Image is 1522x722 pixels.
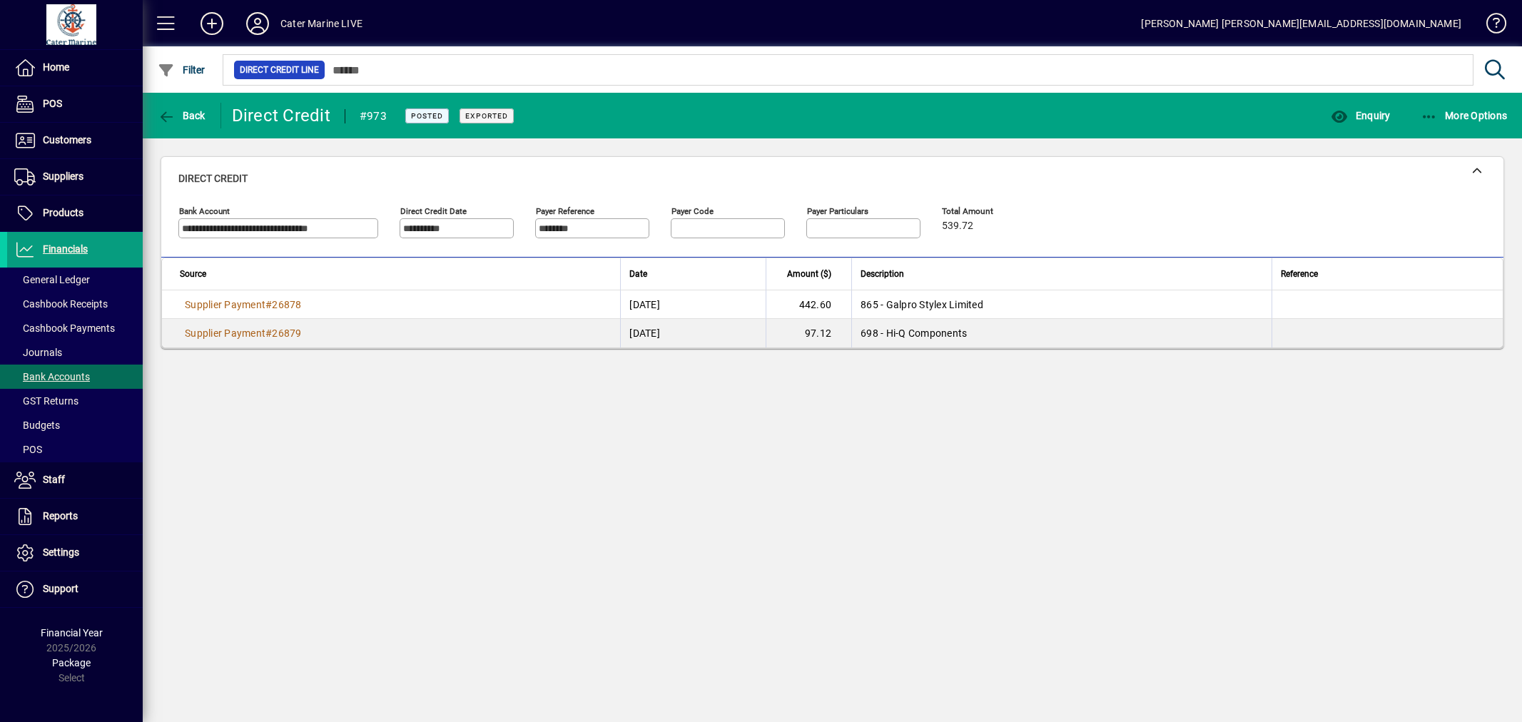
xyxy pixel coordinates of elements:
td: 442.60 [766,290,851,319]
span: Back [158,110,206,121]
span: POS [14,444,42,455]
span: Reports [43,510,78,522]
span: Exported [465,111,508,121]
span: Cashbook Payments [14,322,115,334]
span: 698 - Hi-Q Components [861,327,967,339]
mat-label: Payer Particulars [807,206,868,216]
app-page-header-button: Back [143,103,221,128]
span: General Ledger [14,274,90,285]
span: Budgets [14,420,60,431]
a: Knowledge Base [1476,3,1504,49]
span: 26878 [272,299,301,310]
span: Amount ($) [787,266,831,282]
a: Cashbook Receipts [7,292,143,316]
span: Settings [43,546,79,558]
span: 539.72 [942,220,973,232]
a: Suppliers [7,159,143,195]
mat-label: Bank Account [179,206,230,216]
span: Package [52,657,91,668]
button: Add [189,11,235,36]
button: Back [154,103,209,128]
span: Supplier Payment [185,299,265,310]
a: POS [7,86,143,122]
span: Home [43,61,69,73]
td: [DATE] [620,319,766,347]
span: More Options [1421,110,1508,121]
span: Bank Accounts [14,371,90,382]
span: Supplier Payment [185,327,265,339]
a: Customers [7,123,143,158]
span: Products [43,207,83,218]
a: Settings [7,535,143,571]
span: Financial Year [41,627,103,639]
span: Reference [1281,266,1318,282]
a: Supplier Payment#26878 [180,297,307,312]
div: Description [861,266,1263,282]
button: More Options [1417,103,1511,128]
div: [PERSON_NAME] [PERSON_NAME][EMAIL_ADDRESS][DOMAIN_NAME] [1141,12,1461,35]
a: Home [7,50,143,86]
span: Date [629,266,647,282]
span: Support [43,583,78,594]
span: 865 - Galpro Stylex Limited [861,299,983,310]
mat-label: Direct Credit Date [400,206,467,216]
span: Journals [14,347,62,358]
a: Products [7,195,143,231]
div: Reference [1281,266,1485,282]
span: Filter [158,64,206,76]
a: Staff [7,462,143,498]
span: Posted [411,111,443,121]
div: #973 [360,105,387,128]
span: Enquiry [1331,110,1390,121]
a: Supplier Payment#26879 [180,325,307,341]
span: Description [861,266,904,282]
span: Total Amount [942,207,1028,216]
span: Cashbook Receipts [14,298,108,310]
button: Enquiry [1327,103,1394,128]
span: # [265,327,272,339]
a: Cashbook Payments [7,316,143,340]
td: [DATE] [620,290,766,319]
a: POS [7,437,143,462]
a: Support [7,571,143,607]
a: Journals [7,340,143,365]
a: Bank Accounts [7,365,143,389]
span: Staff [43,474,65,485]
div: Cater Marine LIVE [280,12,362,35]
button: Filter [154,57,209,83]
a: General Ledger [7,268,143,292]
mat-label: Payer Reference [536,206,594,216]
span: Suppliers [43,171,83,182]
td: 97.12 [766,319,851,347]
div: Source [180,266,612,282]
span: POS [43,98,62,109]
span: # [265,299,272,310]
div: Direct Credit [232,104,330,127]
a: GST Returns [7,389,143,413]
span: Financials [43,243,88,255]
span: GST Returns [14,395,78,407]
span: Customers [43,134,91,146]
a: Reports [7,499,143,534]
mat-label: Payer Code [671,206,714,216]
a: Budgets [7,413,143,437]
span: Source [180,266,206,282]
span: 26879 [272,327,301,339]
span: Direct Credit Line [240,63,319,77]
div: Date [629,266,757,282]
button: Profile [235,11,280,36]
div: Amount ($) [775,266,844,282]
